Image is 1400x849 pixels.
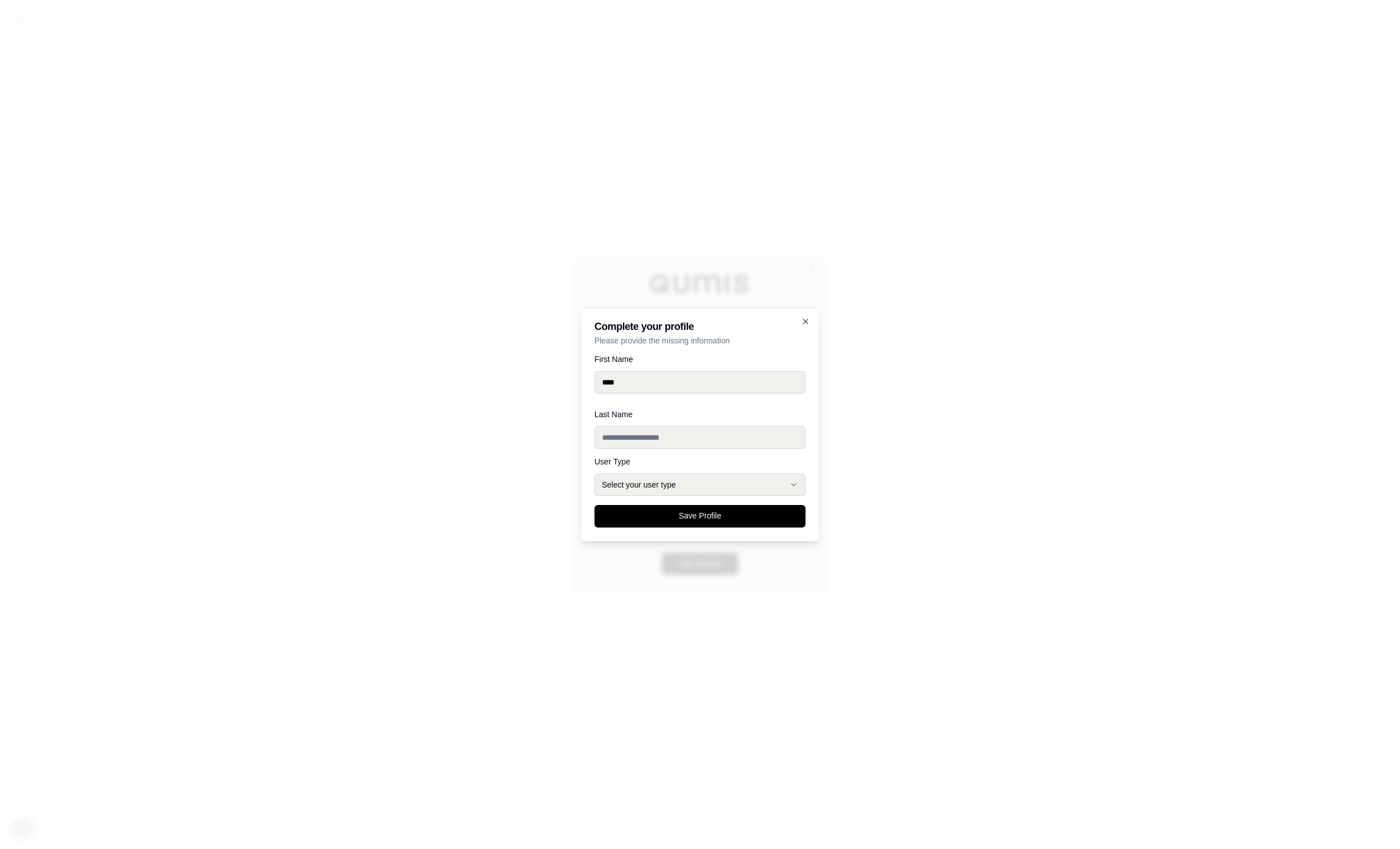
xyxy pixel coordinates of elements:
[595,355,806,363] label: First Name
[595,410,806,418] label: Last Name
[595,321,806,332] h2: Complete your profile
[595,505,806,528] button: Save Profile
[595,458,806,466] label: User Type
[595,335,806,346] p: Please provide the missing information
